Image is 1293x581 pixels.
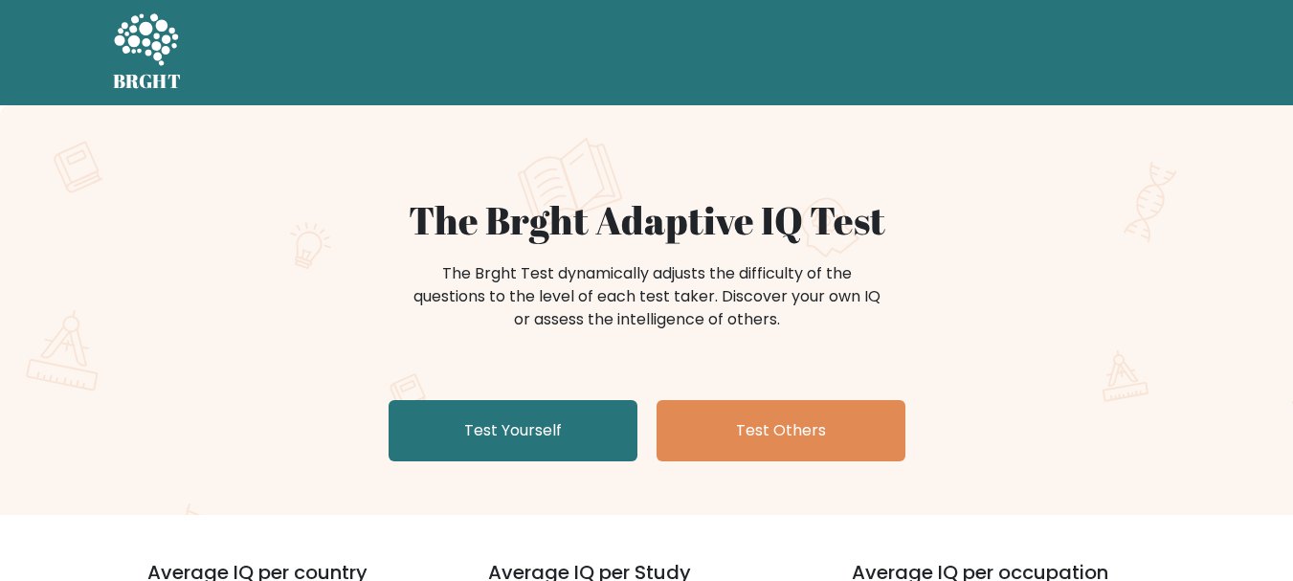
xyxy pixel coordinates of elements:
h5: BRGHT [113,70,182,93]
a: Test Others [657,400,905,461]
a: BRGHT [113,8,182,98]
h1: The Brght Adaptive IQ Test [180,197,1114,243]
div: The Brght Test dynamically adjusts the difficulty of the questions to the level of each test take... [408,262,886,331]
a: Test Yourself [389,400,637,461]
